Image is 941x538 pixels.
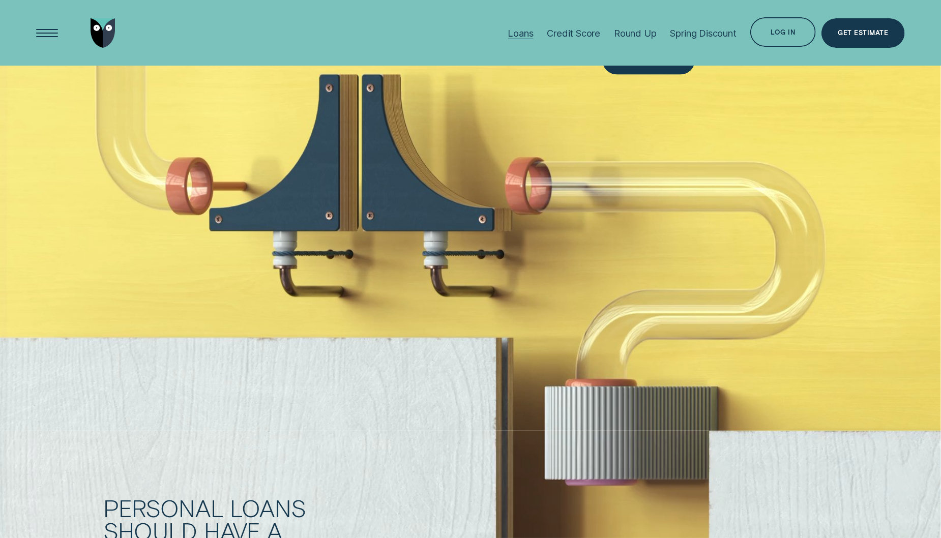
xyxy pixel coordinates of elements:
div: Personal [104,497,224,520]
button: Open Menu [33,18,62,48]
img: Wisr [91,18,115,48]
div: Loans [230,497,306,520]
div: Spring Discount [670,27,737,39]
button: Log in [750,17,816,47]
div: Credit Score [547,27,601,39]
div: Loans [508,27,534,39]
a: Get Estimate [821,18,905,48]
div: Round Up [614,27,657,39]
